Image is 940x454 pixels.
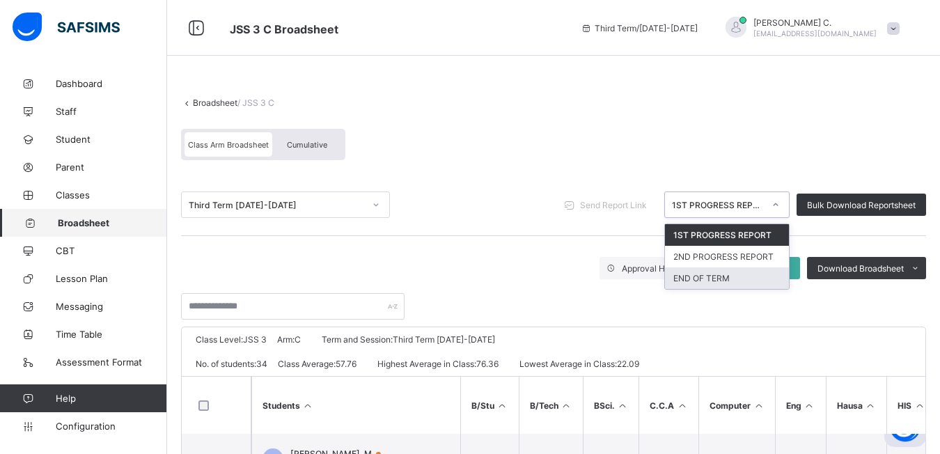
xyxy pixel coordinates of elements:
i: Sort in Ascending Order [914,400,925,411]
span: Class Level: [196,334,243,345]
th: Hausa [826,377,887,434]
i: Sort in Ascending Order [804,400,815,411]
i: Sort Ascending [302,400,314,411]
span: Assessment Format [56,357,167,368]
span: [PERSON_NAME] C. [753,17,877,28]
span: Class Arm Broadsheet [230,22,338,36]
span: Broadsheet [58,217,167,228]
span: 76.36 [476,359,499,369]
span: Configuration [56,421,166,432]
th: Computer [698,377,775,434]
th: C.C.A [639,377,698,434]
span: C [295,334,301,345]
span: 57.76 [336,359,357,369]
span: JSS 3 [243,334,267,345]
span: session/term information [581,23,698,33]
img: safsims [13,13,120,42]
span: Class Average: [278,359,336,369]
span: Student [56,134,167,145]
span: Time Table [56,329,167,340]
span: CBT [56,245,167,256]
span: Class Arm Broadsheet [188,140,269,150]
th: B/Tech [519,377,583,434]
span: Send Report Link [580,200,647,210]
a: Broadsheet [193,97,237,108]
span: Cumulative [287,140,327,150]
span: Arm: [277,334,295,345]
th: B/Stu [460,377,519,434]
i: Sort in Ascending Order [865,400,877,411]
i: Sort in Ascending Order [496,400,508,411]
span: Parent [56,162,167,173]
div: 1ST PROGRESS REPORT [672,200,764,210]
span: Classes [56,189,167,201]
span: Messaging [56,301,167,312]
span: Staff [56,106,167,117]
span: Approval History [622,263,687,274]
div: 2ND PROGRESS REPORT [665,246,789,267]
th: Eng [775,377,826,434]
th: BSci. [583,377,639,434]
span: Highest Average in Class: [377,359,476,369]
span: 34 [256,359,267,369]
span: Download Broadsheet [817,263,904,274]
i: Sort in Ascending Order [753,400,765,411]
span: Help [56,393,166,404]
span: No. of students: [196,359,256,369]
i: Sort in Ascending Order [676,400,688,411]
span: Lesson Plan [56,273,167,284]
i: Sort in Ascending Order [561,400,572,411]
span: [EMAIL_ADDRESS][DOMAIN_NAME] [753,29,877,38]
span: / JSS 3 C [237,97,274,108]
div: END OF TERM [665,267,789,289]
div: Third Term [DATE]-[DATE] [189,200,364,210]
span: Lowest Average in Class: [519,359,617,369]
span: Third Term [DATE]-[DATE] [393,334,495,345]
div: EmmanuelC. [712,17,907,40]
span: 22.09 [617,359,639,369]
span: Term and Session: [322,334,393,345]
div: 1ST PROGRESS REPORT [665,224,789,246]
span: Dashboard [56,78,167,89]
th: Students [251,377,460,434]
th: HIS [886,377,936,434]
span: Bulk Download Reportsheet [807,200,916,210]
i: Sort in Ascending Order [617,400,629,411]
